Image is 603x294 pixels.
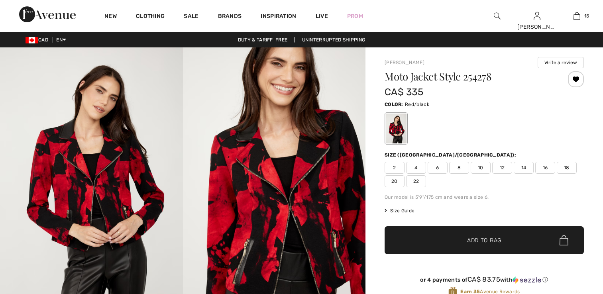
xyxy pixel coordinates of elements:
[385,276,584,284] div: or 4 payments of with
[406,162,426,174] span: 4
[557,162,577,174] span: 18
[385,102,403,107] span: Color:
[385,162,405,174] span: 2
[514,162,534,174] span: 14
[385,60,424,65] a: [PERSON_NAME]
[385,276,584,286] div: or 4 payments ofCA$ 83.75withSezzle Click to learn more about Sezzle
[26,37,51,43] span: CAD
[467,275,500,283] span: CA$ 83.75
[347,12,363,20] a: Prom
[534,12,540,20] a: Sign In
[218,13,242,21] a: Brands
[449,162,469,174] span: 8
[385,175,405,187] span: 20
[557,11,596,21] a: 15
[56,37,66,43] span: EN
[584,12,589,20] span: 15
[385,194,584,201] div: Our model is 5'9"/175 cm and wears a size 6.
[535,162,555,174] span: 16
[494,11,501,21] img: search the website
[517,23,556,31] div: [PERSON_NAME]
[385,226,584,254] button: Add to Bag
[385,71,551,82] h1: Moto Jacket Style 254278
[405,102,429,107] span: Red/black
[492,162,512,174] span: 12
[385,86,423,98] span: CA$ 335
[428,162,448,174] span: 6
[386,114,407,143] div: Red/black
[560,235,568,245] img: Bag.svg
[467,236,501,245] span: Add to Bag
[538,57,584,68] button: Write a review
[574,11,580,21] img: My Bag
[184,13,198,21] a: Sale
[385,151,518,159] div: Size ([GEOGRAPHIC_DATA]/[GEOGRAPHIC_DATA]):
[316,12,328,20] a: Live
[513,276,541,284] img: Sezzle
[471,162,491,174] span: 10
[385,207,414,214] span: Size Guide
[26,37,38,43] img: Canadian Dollar
[406,175,426,187] span: 22
[261,13,296,21] span: Inspiration
[104,13,117,21] a: New
[136,13,165,21] a: Clothing
[19,6,76,22] img: 1ère Avenue
[534,11,540,21] img: My Info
